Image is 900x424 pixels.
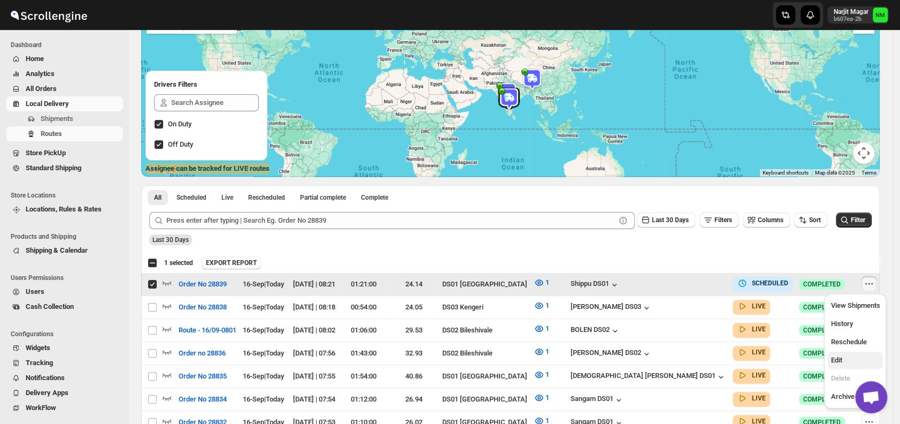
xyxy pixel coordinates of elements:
[836,213,872,228] button: Filter
[442,279,527,290] div: DS01 [GEOGRAPHIC_DATA]
[571,395,624,405] button: Sangam DS01
[11,191,123,200] span: Store Locations
[26,302,74,311] span: Cash Collection
[699,213,739,228] button: Filters
[179,325,236,336] span: Route - 16/09-0801
[221,193,233,202] span: Live
[6,284,123,299] button: Users
[830,356,842,364] span: Edit
[815,170,855,176] span: Map data ©2025
[172,276,233,293] button: Order No 28839
[763,169,809,177] button: Keyboard shortcuts
[571,302,652,313] button: [PERSON_NAME] DS03
[26,70,55,78] span: Analytics
[342,302,386,313] div: 00:54:00
[145,163,270,174] label: Assignee can be tracked for LIVE routes
[830,301,880,309] span: View Shipments
[392,302,436,313] div: 24.05
[752,279,788,287] b: SCHEDULED
[637,213,695,228] button: Last 30 Days
[293,348,335,359] div: [DATE] | 07:56
[361,193,388,202] span: Complete
[11,41,123,49] span: Dashboard
[179,302,227,313] span: Order No 28838
[442,394,527,405] div: DS01 [GEOGRAPHIC_DATA]
[179,348,226,359] span: Order no 28836
[527,320,556,337] button: 1
[545,393,549,402] span: 1
[26,205,102,213] span: Locations, Rules & Rates
[873,7,888,22] span: Narjit Magar
[300,193,346,202] span: Partial complete
[144,163,179,177] a: Open this area in Google Maps (opens a new window)
[737,278,788,289] button: SCHEDULED
[6,299,123,314] button: Cash Collection
[26,374,65,382] span: Notifications
[827,6,889,24] button: User menu
[6,400,123,415] button: WorkFlow
[148,190,168,205] button: All routes
[11,330,123,338] span: Configurations
[342,371,386,382] div: 01:54:00
[752,302,766,310] b: LIVE
[176,193,206,202] span: Scheduled
[6,111,123,126] button: Shipments
[752,395,766,402] b: LIVE
[830,320,852,328] span: History
[293,371,335,382] div: [DATE] | 07:55
[737,347,766,358] button: LIVE
[392,348,436,359] div: 32.93
[737,324,766,335] button: LIVE
[179,394,227,405] span: Order No 28834
[571,325,620,336] button: BOLEN DS02
[342,279,386,290] div: 01:21:00
[154,79,259,90] h2: Drivers Filters
[527,389,556,406] button: 1
[571,279,620,290] button: Shippu DS01
[737,370,766,381] button: LIVE
[26,359,53,367] span: Tracking
[342,394,386,405] div: 01:12:00
[752,349,766,356] b: LIVE
[714,216,732,224] span: Filters
[154,193,161,202] span: All
[861,170,876,176] a: Terms (opens in new tab)
[442,371,527,382] div: DS01 [GEOGRAPHIC_DATA]
[293,279,335,290] div: [DATE] | 08:21
[26,246,88,254] span: Shipping & Calendar
[545,278,549,286] span: 1
[342,325,386,336] div: 01:06:00
[342,348,386,359] div: 01:43:00
[293,302,335,313] div: [DATE] | 08:18
[6,355,123,370] button: Tracking
[26,100,69,108] span: Local Delivery
[243,280,284,288] span: 16-Sep | Today
[752,372,766,379] b: LIVE
[794,213,827,228] button: Sort
[41,130,62,138] span: Routes
[243,395,284,403] span: 16-Sep | Today
[737,301,766,312] button: LIVE
[172,345,232,362] button: Order no 28836
[803,326,841,335] span: COMPLETED
[202,256,261,269] button: EXPORT REPORT
[172,391,233,408] button: Order No 28834
[26,85,57,93] span: All Orders
[26,389,68,397] span: Delivery Apps
[545,324,549,332] span: 1
[243,349,284,357] span: 16-Sep | Today
[11,274,123,282] span: Users Permissions
[571,349,652,359] button: [PERSON_NAME] DS02
[527,343,556,360] button: 1
[851,216,865,224] span: Filter
[144,163,179,177] img: Google
[571,372,726,382] button: [DEMOGRAPHIC_DATA] [PERSON_NAME] DS01
[6,126,123,141] button: Routes
[9,2,89,28] img: ScrollEngine
[164,259,193,267] span: 1 selected
[152,236,189,244] span: Last 30 Days
[179,279,227,290] span: Order No 28839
